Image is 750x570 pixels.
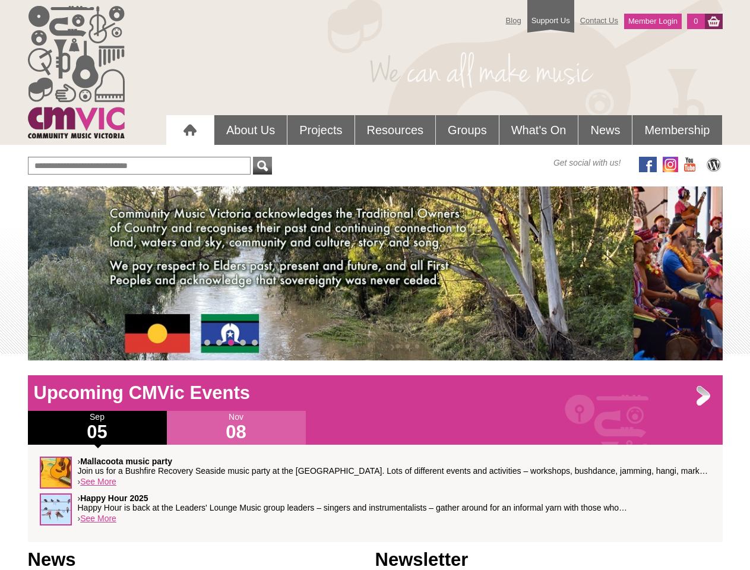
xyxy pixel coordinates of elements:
p: › Happy Hour is back at the Leaders' Lounge Music group leaders – singers and instrumentalists – ... [78,493,711,512]
h2: › [387,341,711,358]
a: Groups [436,115,499,145]
strong: Mallacoota music party [80,457,172,466]
a: Blog [500,10,527,31]
img: Happy_Hour_sq.jpg [40,493,72,525]
h1: 08 [167,423,306,442]
div: Sep [28,411,167,445]
h1: Upcoming CMVic Events [28,381,723,405]
a: News [578,115,632,145]
a: Member Login [624,14,682,29]
strong: Happy Hour 2025 [80,493,148,503]
a: What's On [499,115,578,145]
img: icon-instagram.png [663,157,678,172]
img: cmvic_logo.png [28,6,125,138]
a: • • • [395,337,420,355]
img: SqueezeSucknPluck-sq.jpg [40,457,72,489]
div: › [40,493,711,530]
a: Always was, always will be Aboriginal Land [387,359,559,369]
a: About Us [214,115,287,145]
span: Get social with us! [553,157,621,169]
img: CMVic Blog [705,157,723,172]
p: › Join us for a Bushfire Recovery Seaside music party at the [GEOGRAPHIC_DATA]. Lots of different... [78,457,711,476]
div: Nov [167,411,306,445]
a: 0 [687,14,704,29]
a: Contact Us [574,10,624,31]
a: Membership [632,115,721,145]
a: Resources [355,115,436,145]
a: Projects [287,115,354,145]
h1: 05 [28,423,167,442]
a: See More [80,514,116,523]
div: › [40,457,711,493]
a: See More [80,477,116,486]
